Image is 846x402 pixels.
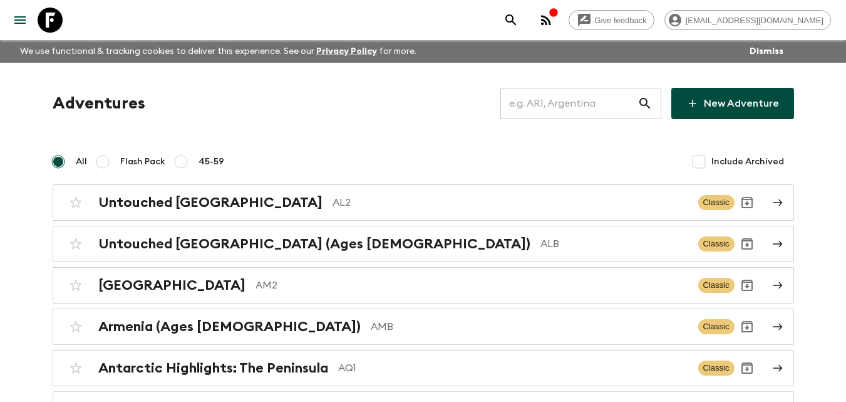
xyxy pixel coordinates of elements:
[711,156,784,168] span: Include Archived
[53,309,794,345] a: Armenia (Ages [DEMOGRAPHIC_DATA])AMBClassicArchive
[76,156,87,168] span: All
[569,10,654,30] a: Give feedback
[698,361,735,376] span: Classic
[53,91,145,116] h1: Adventures
[498,8,524,33] button: search adventures
[98,319,361,335] h2: Armenia (Ages [DEMOGRAPHIC_DATA])
[371,319,688,334] p: AMB
[53,267,794,304] a: [GEOGRAPHIC_DATA]AM2ClassicArchive
[120,156,165,168] span: Flash Pack
[98,277,245,294] h2: [GEOGRAPHIC_DATA]
[98,194,322,211] h2: Untouched [GEOGRAPHIC_DATA]
[588,16,654,25] span: Give feedback
[735,231,760,257] button: Archive
[333,195,688,210] p: AL2
[698,195,735,210] span: Classic
[746,43,787,60] button: Dismiss
[735,190,760,215] button: Archive
[15,40,421,63] p: We use functional & tracking cookies to deliver this experience. See our for more.
[98,236,530,252] h2: Untouched [GEOGRAPHIC_DATA] (Ages [DEMOGRAPHIC_DATA])
[698,319,735,334] span: Classic
[698,278,735,293] span: Classic
[199,156,224,168] span: 45-59
[53,226,794,262] a: Untouched [GEOGRAPHIC_DATA] (Ages [DEMOGRAPHIC_DATA])ALBClassicArchive
[53,184,794,221] a: Untouched [GEOGRAPHIC_DATA]AL2ClassicArchive
[735,314,760,339] button: Archive
[98,360,328,376] h2: Antarctic Highlights: The Peninsula
[8,8,33,33] button: menu
[53,350,794,386] a: Antarctic Highlights: The PeninsulaAQ1ClassicArchive
[316,47,377,56] a: Privacy Policy
[255,278,688,293] p: AM2
[671,88,794,119] a: New Adventure
[500,86,637,121] input: e.g. AR1, Argentina
[540,236,688,251] p: ALB
[735,273,760,298] button: Archive
[664,10,831,30] div: [EMAIL_ADDRESS][DOMAIN_NAME]
[698,236,735,251] span: Classic
[338,361,688,376] p: AQ1
[735,356,760,381] button: Archive
[679,16,830,25] span: [EMAIL_ADDRESS][DOMAIN_NAME]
